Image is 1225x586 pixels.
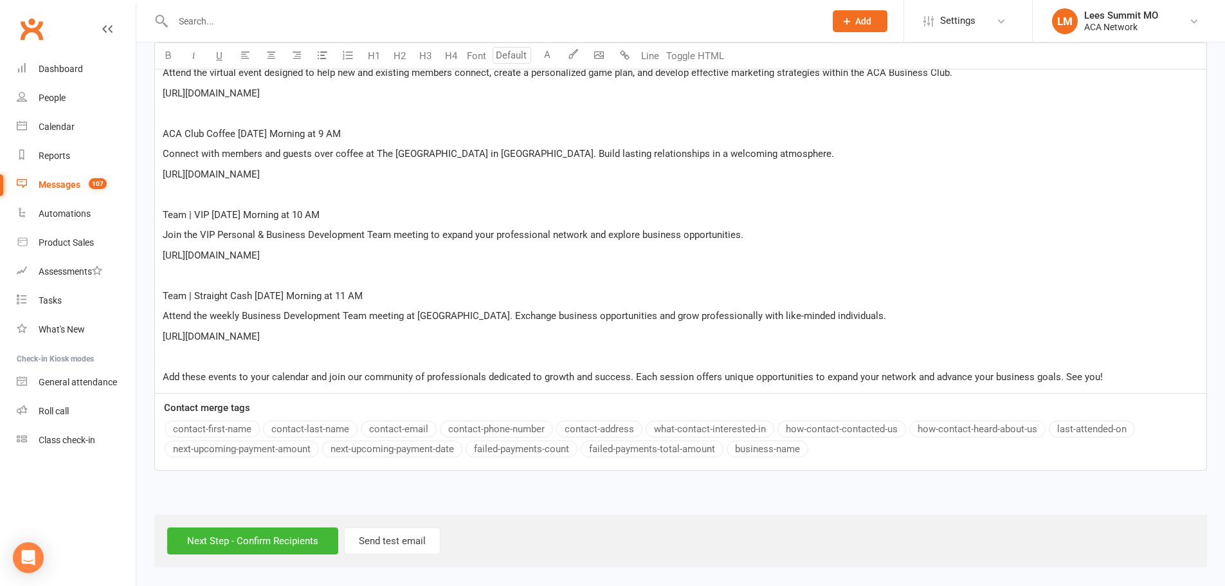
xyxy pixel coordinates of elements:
[163,331,260,342] span: [URL][DOMAIN_NAME]
[855,16,871,26] span: Add
[17,315,136,344] a: What's New
[438,43,464,69] button: H4
[39,179,80,190] div: Messages
[164,400,250,416] label: Contact merge tags
[165,421,260,437] button: contact-first-name
[581,441,723,457] button: failed-payments-total-amount
[466,441,577,457] button: failed-payments-count
[163,209,320,221] span: Team | VIP [DATE] Morning at 10 AM
[17,170,136,199] a: Messages 107
[493,47,531,64] input: Default
[344,527,440,554] button: Send test email
[163,371,1103,383] span: Add these events to your calendar and join our community of professionals dedicated to growth and...
[39,406,69,416] div: Roll call
[15,13,48,45] a: Clubworx
[39,93,66,103] div: People
[556,421,642,437] button: contact-address
[534,43,560,69] button: A
[17,84,136,113] a: People
[17,257,136,286] a: Assessments
[17,368,136,397] a: General attendance kiosk mode
[206,43,232,69] button: U
[1084,10,1158,21] div: Lees Summit MO
[17,286,136,315] a: Tasks
[1052,8,1078,34] div: LM
[39,377,117,387] div: General attendance
[777,421,906,437] button: how-contact-contacted-us
[89,178,107,189] span: 107
[909,421,1046,437] button: how-contact-heard-about-us
[163,67,952,78] span: Attend the virtual event designed to help new and existing members connect, create a personalized...
[1049,421,1135,437] button: last-attended-on
[39,122,75,132] div: Calendar
[165,441,319,457] button: next-upcoming-payment-amount
[167,527,338,554] input: Next Step - Confirm Recipients
[663,43,727,69] button: Toggle HTML
[163,128,341,140] span: ACA Club Coffee [DATE] Morning at 9 AM
[39,295,62,306] div: Tasks
[169,12,816,30] input: Search...
[386,43,412,69] button: H2
[17,397,136,426] a: Roll call
[1084,21,1158,33] div: ACA Network
[39,64,83,74] div: Dashboard
[263,421,358,437] button: contact-last-name
[39,208,91,219] div: Automations
[440,421,553,437] button: contact-phone-number
[361,43,386,69] button: H1
[163,229,743,241] span: Join the VIP Personal & Business Development Team meeting to expand your professional network and...
[13,542,44,573] div: Open Intercom Messenger
[39,151,70,161] div: Reports
[646,421,774,437] button: what-contact-interested-in
[727,441,808,457] button: business-name
[833,10,887,32] button: Add
[322,441,462,457] button: next-upcoming-payment-date
[216,50,222,62] span: U
[163,250,260,261] span: [URL][DOMAIN_NAME]
[163,310,886,322] span: Attend the weekly Business Development Team meeting at [GEOGRAPHIC_DATA]. Exchange business oppor...
[163,87,260,99] span: [URL][DOMAIN_NAME]
[39,266,102,277] div: Assessments
[17,113,136,142] a: Calendar
[163,169,260,180] span: [URL][DOMAIN_NAME]
[39,435,95,445] div: Class check-in
[17,55,136,84] a: Dashboard
[17,228,136,257] a: Product Sales
[361,421,437,437] button: contact-email
[637,43,663,69] button: Line
[163,148,834,160] span: Connect with members and guests over coffee at The [GEOGRAPHIC_DATA] in [GEOGRAPHIC_DATA]. Build ...
[17,142,136,170] a: Reports
[940,6,975,35] span: Settings
[39,324,85,334] div: What's New
[163,290,363,302] span: Team | Straight Cash [DATE] Morning at 11 AM
[17,426,136,455] a: Class kiosk mode
[464,43,489,69] button: Font
[412,43,438,69] button: H3
[39,237,94,248] div: Product Sales
[17,199,136,228] a: Automations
